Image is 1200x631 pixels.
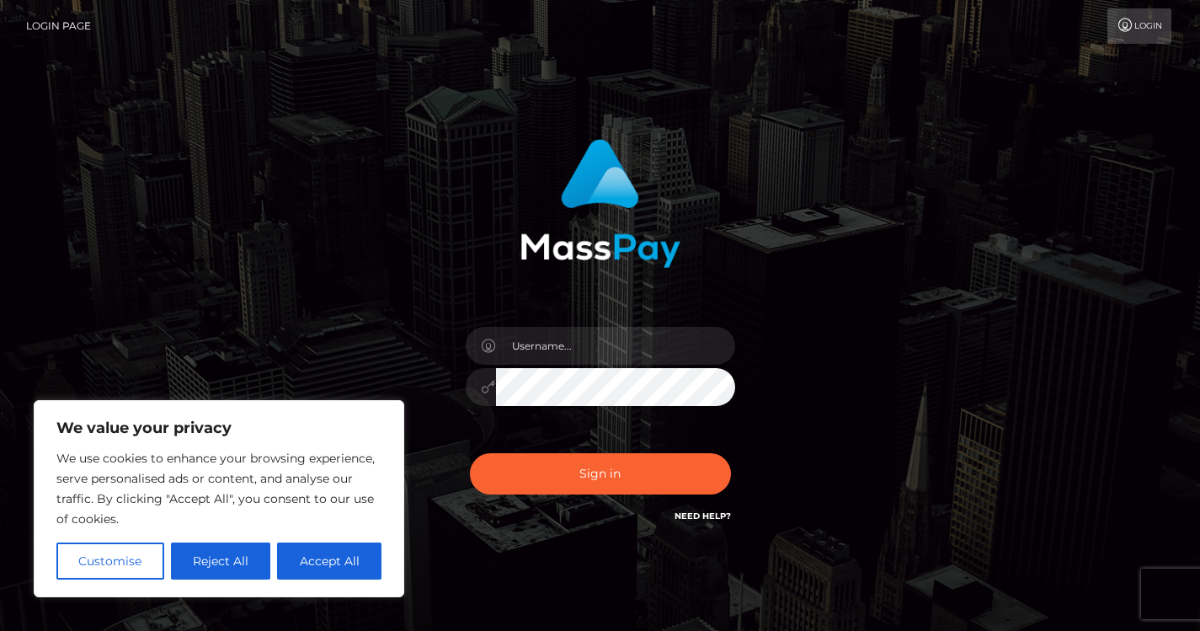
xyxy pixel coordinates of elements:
div: We value your privacy [34,400,404,597]
button: Accept All [277,543,381,580]
a: Login [1107,8,1171,44]
a: Login Page [26,8,91,44]
a: Need Help? [675,511,731,521]
p: We value your privacy [56,418,381,438]
input: Username... [496,327,735,365]
button: Customise [56,543,164,580]
img: MassPay Login [520,139,680,268]
button: Reject All [171,543,271,580]
p: We use cookies to enhance your browsing experience, serve personalised ads or content, and analys... [56,448,381,529]
button: Sign in [470,453,731,495]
